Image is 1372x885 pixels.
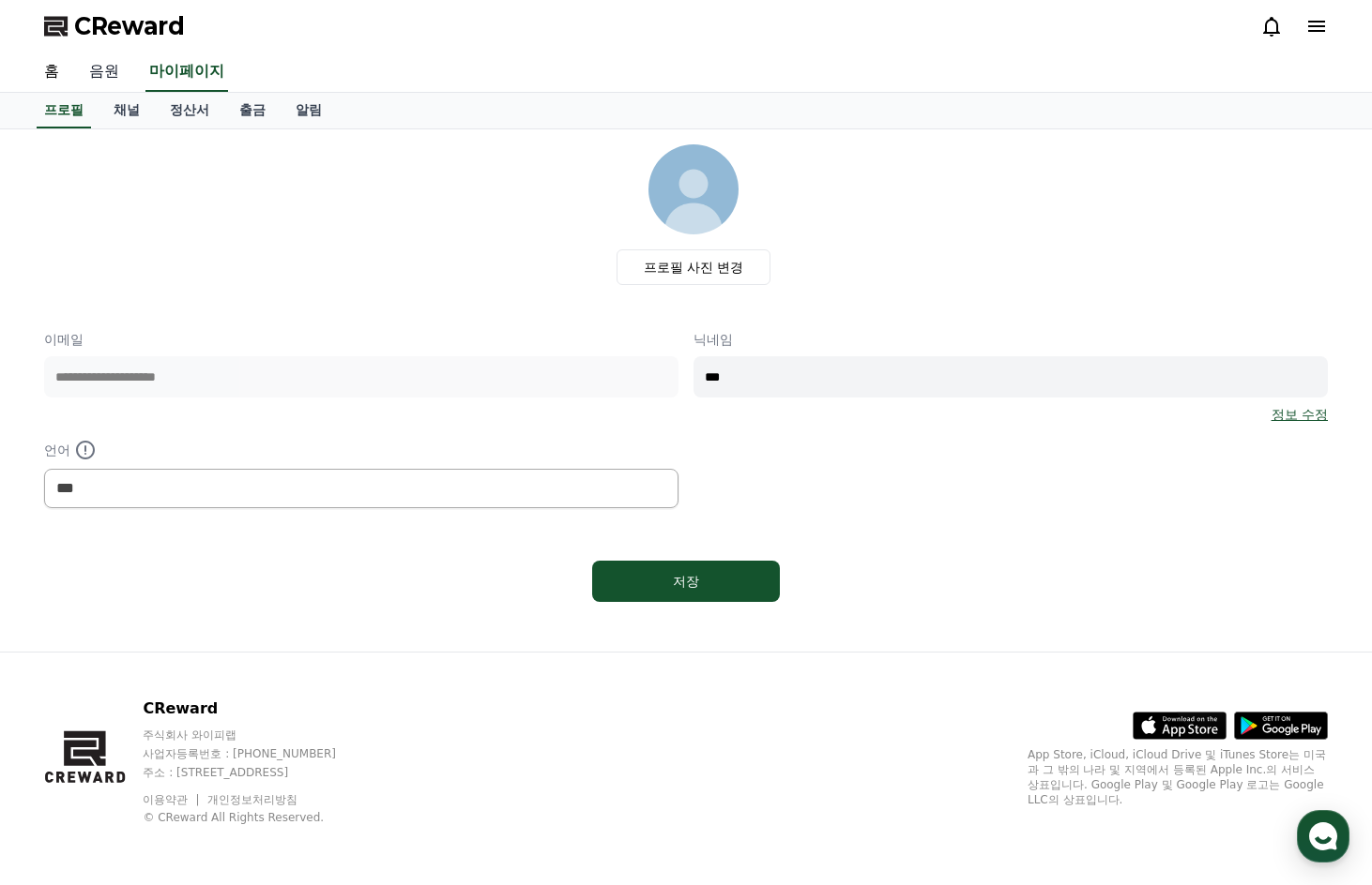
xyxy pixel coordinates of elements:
p: App Store, iCloud, iCloud Drive 및 iTunes Store는 미국과 그 밖의 나라 및 지역에서 등록된 Apple Inc.의 서비스 상표입니다. Goo... [1028,747,1328,807]
a: 이용약관 [143,793,202,806]
a: 채널 [99,93,155,128]
p: © CReward All Rights Reserved. [143,810,372,825]
a: 음원 [74,52,134,92]
a: 정보 수정 [1272,405,1328,424]
a: 프로필 [37,93,91,128]
a: 알림 [281,93,337,128]
img: profile_image [648,144,739,234]
p: 이메일 [44,330,678,349]
span: 홈 [59,622,70,637]
p: 사업자등록번호 : [PHONE_NUMBER] [143,746,372,761]
p: 언어 [44,439,678,461]
a: 대화 [124,594,242,641]
a: 홈 [6,594,124,641]
span: CReward [74,11,185,41]
a: 설정 [242,594,360,641]
span: 설정 [290,622,313,637]
p: 주소 : [STREET_ADDRESS] [143,765,372,780]
a: CReward [44,11,185,41]
button: 저장 [592,561,780,602]
label: 프로필 사진 변경 [617,249,771,285]
a: 개인정보처리방침 [207,793,297,806]
span: 대화 [172,623,194,638]
a: 마이페이지 [145,52,228,92]
p: 주식회사 와이피랩 [143,727,372,742]
div: 저장 [630,572,742,591]
a: 출금 [224,93,281,128]
a: 정산서 [155,93,224,128]
p: CReward [143,697,372,720]
p: 닉네임 [694,330,1328,349]
a: 홈 [29,52,74,92]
